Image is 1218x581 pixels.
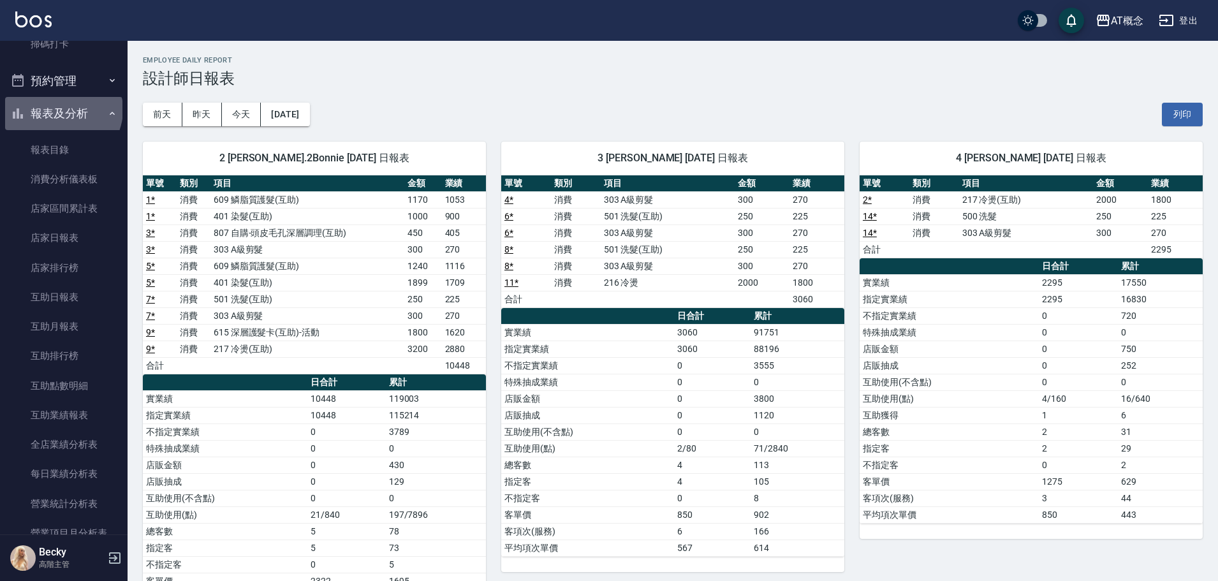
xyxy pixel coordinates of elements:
[601,258,735,274] td: 303 A級剪髮
[5,401,122,430] a: 互助業績報表
[404,324,441,341] td: 1800
[143,540,307,556] td: 指定客
[210,291,404,307] td: 501 洗髮(互助)
[5,371,122,401] a: 互助點數明細
[39,546,104,559] h5: Becky
[386,374,486,391] th: 累計
[735,241,789,258] td: 250
[501,506,674,523] td: 客單價
[751,341,844,357] td: 88196
[1039,506,1118,523] td: 850
[860,324,1039,341] td: 特殊抽成業績
[501,175,551,192] th: 單號
[860,506,1039,523] td: 平均項次單價
[1148,224,1203,241] td: 270
[789,258,844,274] td: 270
[386,556,486,573] td: 5
[177,324,210,341] td: 消費
[143,473,307,490] td: 店販抽成
[860,341,1039,357] td: 店販金額
[1118,390,1203,407] td: 16/640
[1093,175,1148,192] th: 金額
[601,274,735,291] td: 216 冷燙
[442,274,486,291] td: 1709
[674,357,751,374] td: 0
[307,490,385,506] td: 0
[751,407,844,423] td: 1120
[789,208,844,224] td: 225
[751,390,844,407] td: 3800
[143,175,486,374] table: a dense table
[210,175,404,192] th: 項目
[307,457,385,473] td: 0
[404,258,441,274] td: 1240
[601,241,735,258] td: 501 洗髮(互助)
[860,258,1203,524] table: a dense table
[143,56,1203,64] h2: Employee Daily Report
[1162,103,1203,126] button: 列印
[501,324,674,341] td: 實業績
[1148,175,1203,192] th: 業績
[501,440,674,457] td: 互助使用(點)
[1039,291,1118,307] td: 2295
[1148,208,1203,224] td: 225
[1059,8,1084,33] button: save
[909,224,959,241] td: 消費
[442,307,486,324] td: 270
[404,274,441,291] td: 1899
[601,191,735,208] td: 303 A級剪髮
[307,407,385,423] td: 10448
[1118,291,1203,307] td: 16830
[1039,341,1118,357] td: 0
[5,165,122,194] a: 消費分析儀表板
[789,241,844,258] td: 225
[404,224,441,241] td: 450
[15,11,52,27] img: Logo
[674,407,751,423] td: 0
[143,423,307,440] td: 不指定實業績
[1118,407,1203,423] td: 6
[517,152,829,165] span: 3 [PERSON_NAME] [DATE] 日報表
[404,307,441,324] td: 300
[210,241,404,258] td: 303 A級剪髮
[177,341,210,357] td: 消費
[674,440,751,457] td: 2/80
[674,374,751,390] td: 0
[751,523,844,540] td: 166
[735,175,789,192] th: 金額
[442,175,486,192] th: 業績
[442,208,486,224] td: 900
[5,29,122,59] a: 掃碼打卡
[143,523,307,540] td: 總客數
[442,291,486,307] td: 225
[5,430,122,459] a: 全店業績分析表
[177,307,210,324] td: 消費
[909,175,959,192] th: 類別
[751,423,844,440] td: 0
[143,490,307,506] td: 互助使用(不含點)
[1039,258,1118,275] th: 日合計
[307,374,385,391] th: 日合計
[674,390,751,407] td: 0
[789,291,844,307] td: 3060
[959,224,1094,241] td: 303 A級剪髮
[860,440,1039,457] td: 指定客
[1039,490,1118,506] td: 3
[1093,191,1148,208] td: 2000
[1118,374,1203,390] td: 0
[1118,274,1203,291] td: 17550
[551,208,601,224] td: 消費
[442,324,486,341] td: 1620
[959,208,1094,224] td: 500 洗髮
[177,175,210,192] th: 類別
[158,152,471,165] span: 2 [PERSON_NAME].2Bonnie [DATE] 日報表
[1118,440,1203,457] td: 29
[674,423,751,440] td: 0
[735,191,789,208] td: 300
[735,224,789,241] td: 300
[177,224,210,241] td: 消費
[386,440,486,457] td: 0
[501,490,674,506] td: 不指定客
[601,208,735,224] td: 501 洗髮(互助)
[386,457,486,473] td: 430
